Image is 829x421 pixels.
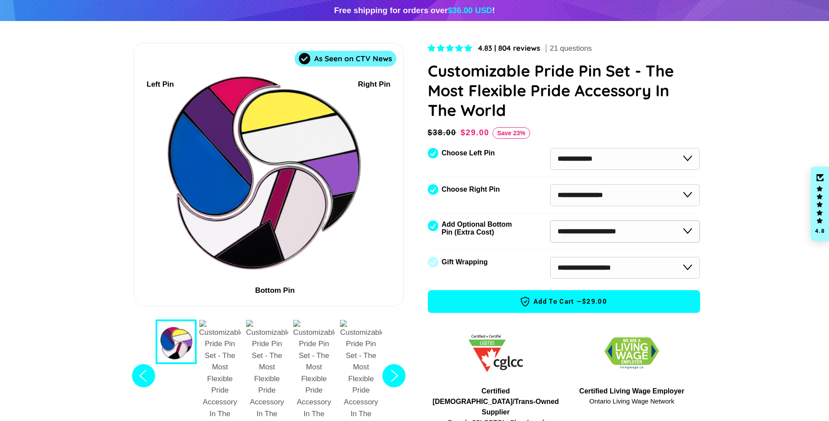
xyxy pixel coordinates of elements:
span: 4.83 stars [428,44,474,53]
img: 1705457225.png [468,335,523,372]
span: 4.83 | 804 reviews [478,43,540,53]
span: Ontario Living Wage Network [579,396,684,407]
label: Add Optional Bottom Pin (Extra Cost) [442,221,515,236]
div: 4.8 [815,228,825,234]
div: Click to open Judge.me floating reviews tab [811,167,829,241]
span: Save 23% [493,127,531,139]
label: Choose Right Pin [442,186,500,193]
span: $38.00 [428,126,459,139]
span: $29.00 [461,128,489,137]
label: Choose Left Pin [442,149,495,157]
div: Left Pin [147,79,174,91]
h1: Customizable Pride Pin Set - The Most Flexible Pride Accessory In The World [428,61,700,120]
div: Right Pin [358,79,391,91]
button: 1 / 7 [156,319,197,364]
span: Certified [DEMOGRAPHIC_DATA]/Trans-Owned Supplier [432,386,560,417]
span: 21 questions [550,43,592,54]
div: Free shipping for orders over ! [334,4,495,17]
span: Add to Cart — [441,296,687,307]
label: Gift Wrapping [442,258,488,266]
span: $29.00 [582,297,607,306]
div: 1 / 7 [134,43,403,306]
span: $36.00 USD [448,6,493,15]
img: 1706832627.png [604,337,659,369]
div: Bottom Pin [255,285,295,297]
span: Certified Living Wage Employer [579,386,684,396]
button: Add to Cart —$29.00 [428,290,700,313]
